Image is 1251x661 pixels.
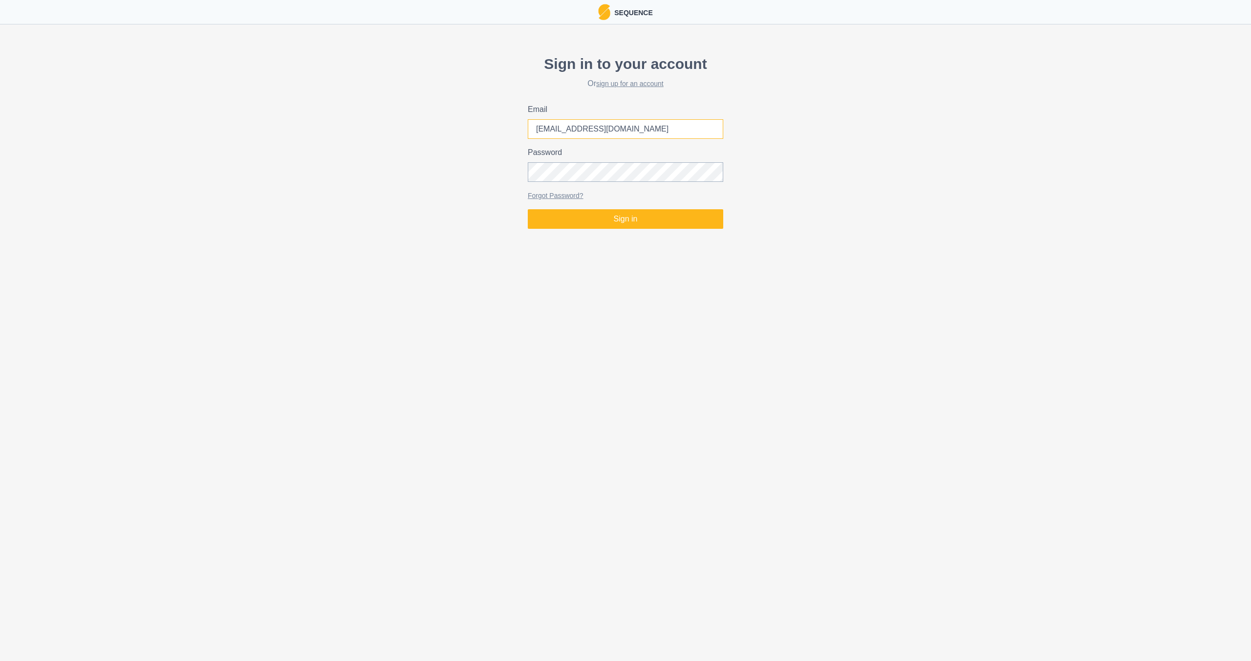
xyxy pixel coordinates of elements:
[610,6,653,18] p: Sequence
[528,104,717,115] label: Email
[528,147,717,158] label: Password
[528,79,723,88] h2: Or
[598,4,610,20] img: Logo
[528,53,723,75] p: Sign in to your account
[596,80,664,88] a: sign up for an account
[528,192,583,199] a: Forgot Password?
[598,4,653,20] a: LogoSequence
[528,209,723,229] button: Sign in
